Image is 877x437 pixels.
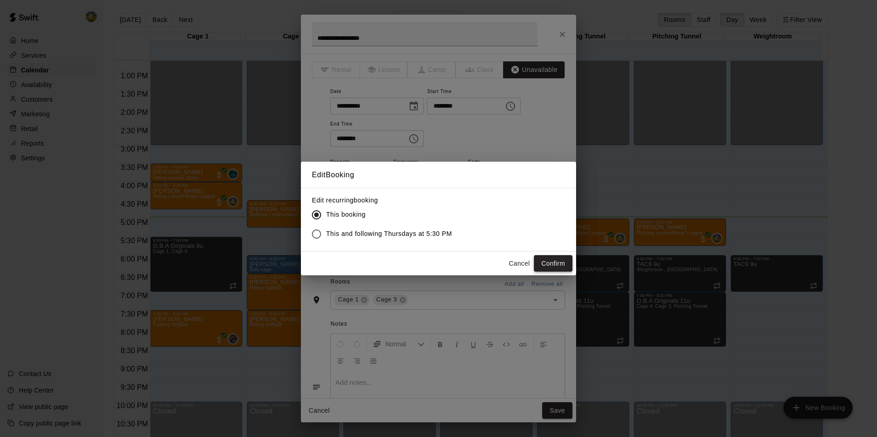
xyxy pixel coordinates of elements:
button: Confirm [534,255,572,272]
span: This booking [326,210,366,219]
span: This and following Thursdays at 5:30 PM [326,229,452,239]
button: Cancel [505,255,534,272]
label: Edit recurring booking [312,196,460,205]
h2: Edit Booking [301,162,576,188]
